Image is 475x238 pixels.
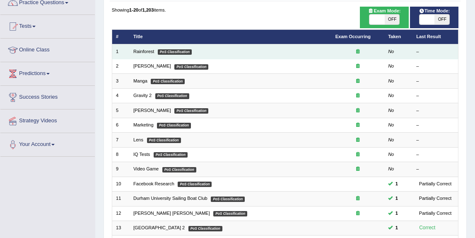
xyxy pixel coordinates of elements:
div: Exam occurring question [335,63,381,70]
a: Video Game [133,166,159,171]
div: Correct [416,224,438,232]
a: [PERSON_NAME] [133,108,171,113]
em: PoS Classification [147,138,181,143]
th: # [112,29,130,44]
span: OFF [434,15,449,24]
span: You can still take this question [393,195,400,202]
span: Time Mode: [416,7,453,15]
a: Durham University Sailing Boat Club [133,196,207,201]
div: Exam occurring question [335,195,381,202]
a: [PERSON_NAME] [133,63,171,68]
em: PoS Classification [211,197,245,202]
td: 10 [112,177,130,191]
div: – [416,137,454,143]
em: PoS Classification [188,226,222,231]
td: 5 [112,103,130,118]
span: Exam Mode: [365,7,403,15]
a: [PERSON_NAME] [PERSON_NAME] [133,211,210,216]
div: Exam occurring question [335,107,381,114]
div: Showing of items. [112,7,459,13]
div: Exam occurring question [335,210,381,217]
div: Show exams occurring in exams [360,7,408,28]
em: No [388,137,394,142]
em: No [388,152,394,157]
em: PoS Classification [162,167,196,172]
a: Facebook Research [133,181,174,186]
em: PoS Classification [151,79,185,84]
div: Exam occurring question [335,166,381,172]
td: 12 [112,206,130,221]
div: Partially Correct [416,180,454,188]
a: Rainforest [133,49,154,54]
td: 13 [112,221,130,236]
a: Your Account [0,133,95,154]
span: You can still take this question [393,224,400,232]
div: – [416,151,454,158]
th: Last Result [412,29,458,44]
em: PoS Classification [155,93,189,99]
a: Strategy Videos [0,109,95,130]
div: – [416,63,454,70]
em: No [388,122,394,127]
em: No [388,49,394,54]
td: 2 [112,59,130,73]
div: Exam occurring question [335,151,381,158]
div: Exam occurring question [335,122,381,129]
div: Exam occurring question [335,92,381,99]
em: PoS Classification [154,152,188,158]
a: Gravity 2 [133,93,152,98]
div: – [416,122,454,129]
a: Lens [133,137,143,142]
div: Exam occurring question [335,137,381,143]
em: No [388,166,394,171]
em: PoS Classification [157,123,191,128]
th: Taken [384,29,412,44]
span: OFF [385,15,400,24]
em: No [388,93,394,98]
a: Manga [133,78,147,83]
a: Marketing [133,122,154,127]
div: – [416,78,454,85]
a: IQ Tests [133,152,150,157]
a: Tests [0,15,95,36]
td: 1 [112,44,130,59]
div: – [416,166,454,172]
th: Title [130,29,332,44]
div: Exam occurring question [335,78,381,85]
a: Online Class [0,39,95,59]
b: 1-20 [129,7,138,12]
div: – [416,92,454,99]
em: PoS Classification [158,49,192,55]
em: PoS Classification [174,64,208,70]
em: No [388,78,394,83]
em: PoS Classification [174,108,208,114]
em: No [388,63,394,68]
td: 9 [112,162,130,177]
a: Exam Occurring [335,34,371,39]
td: 6 [112,118,130,132]
td: 4 [112,88,130,103]
span: You can still take this question [393,210,400,217]
em: PoS Classification [178,182,212,187]
div: Partially Correct [416,195,454,202]
td: 3 [112,74,130,88]
td: 8 [112,147,130,162]
div: – [416,49,454,55]
td: 11 [112,192,130,206]
em: No [388,108,394,113]
div: – [416,107,454,114]
td: 7 [112,133,130,147]
a: Success Stories [0,86,95,107]
div: Partially Correct [416,210,454,217]
b: 1,203 [142,7,154,12]
a: Predictions [0,62,95,83]
a: [GEOGRAPHIC_DATA] 2 [133,225,185,230]
em: PoS Classification [213,211,247,216]
div: Exam occurring question [335,49,381,55]
span: You can still take this question [393,180,400,188]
